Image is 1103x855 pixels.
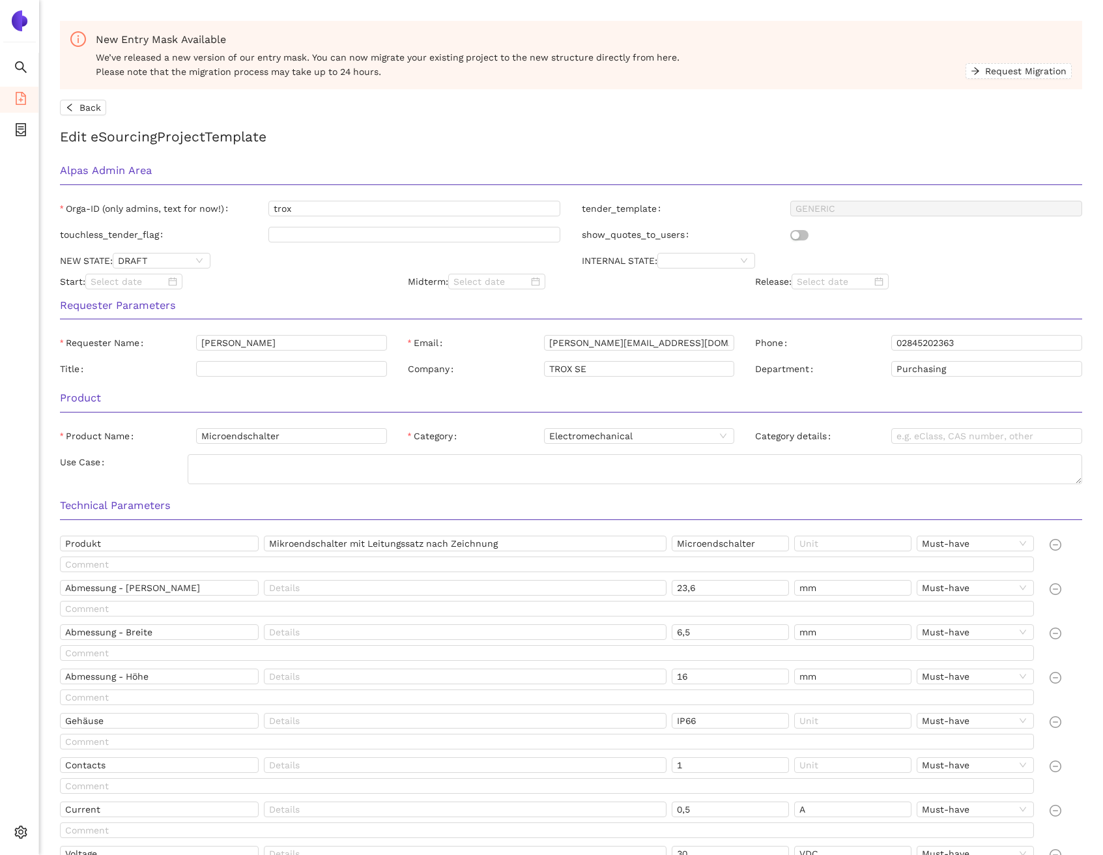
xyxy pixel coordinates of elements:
[797,274,872,289] input: Select date
[14,821,27,847] span: setting
[264,802,666,817] input: Details
[60,713,259,729] input: Name
[264,757,666,773] input: Details
[65,103,74,113] span: left
[60,497,1082,514] h3: Technical Parameters
[1050,716,1061,728] span: minus-circle
[794,713,911,729] input: Unit
[70,31,86,47] span: info-circle
[60,428,139,444] label: Product Name
[672,713,789,729] input: Value
[966,63,1072,79] button: arrow-rightRequest Migration
[922,802,1029,817] span: Must-have
[264,580,666,596] input: Details
[188,454,1082,484] textarea: Use Case
[922,758,1029,772] span: Must-have
[60,734,1034,749] input: Comment
[196,335,387,351] input: Requester Name
[60,757,259,773] input: Name
[891,335,1082,351] input: Phone
[1050,539,1061,551] span: minus-circle
[1050,583,1061,595] span: minus-circle
[408,361,459,377] label: Company
[14,56,27,82] span: search
[50,274,397,289] div: Start:
[264,713,666,729] input: Details
[60,162,1082,179] h3: Alpas Admin Area
[755,428,836,444] label: Category details
[96,31,1072,48] div: New Entry Mask Available
[755,335,792,351] label: Phone
[79,100,101,115] span: Back
[60,361,89,377] label: Title
[196,428,387,444] input: Product Name
[118,254,205,268] span: DRAFT
[60,454,109,470] label: Use Case
[544,335,735,351] input: Email
[582,227,694,242] label: show_quotes_to_users
[268,227,560,242] input: touchless_tender_flag
[50,253,571,268] div: NEW STATE:
[922,581,1029,595] span: Must-have
[922,714,1029,728] span: Must-have
[571,253,1093,268] div: INTERNAL STATE:
[1050,628,1061,639] span: minus-circle
[268,201,560,216] input: Orga-ID (only admins, text for now!)
[60,822,1034,838] input: Comment
[264,536,666,551] input: Details
[794,580,911,596] input: Unit
[60,624,259,640] input: Name
[408,428,462,444] label: Category
[60,100,106,115] button: leftBack
[922,625,1029,639] span: Must-have
[60,689,1034,705] input: Comment
[60,536,259,551] input: Name
[745,274,1093,289] div: Release:
[60,297,1082,314] h3: Requester Parameters
[14,87,27,113] span: file-add
[794,624,911,640] input: Unit
[60,669,259,684] input: Name
[985,64,1067,78] span: Request Migration
[408,335,448,351] label: Email
[60,778,1034,794] input: Comment
[971,66,980,77] span: arrow-right
[672,669,789,684] input: Value
[96,50,966,79] span: We’ve released a new version of our entry mask. You can now migrate your existing project to the ...
[60,227,168,242] label: touchless_tender_flag
[1050,761,1061,772] span: minus-circle
[790,230,809,240] button: show_quotes_to_users
[60,645,1034,661] input: Comment
[672,802,789,817] input: Value
[60,557,1034,572] input: Comment
[60,126,1082,147] h2: Edit eSourcing Project Template
[672,580,789,596] input: Value
[14,119,27,145] span: container
[196,361,387,377] input: Title
[672,536,789,551] input: Value
[582,201,666,216] label: tender_template
[922,669,1029,684] span: Must-have
[453,274,528,289] input: Select date
[60,580,259,596] input: Name
[794,802,911,817] input: Unit
[544,361,735,377] input: Company
[755,361,818,377] label: Department
[60,601,1034,616] input: Comment
[672,757,789,773] input: Value
[790,201,1082,216] input: tender_template
[9,10,30,31] img: Logo
[60,335,149,351] label: Requester Name
[60,201,233,216] label: Orga-ID (only admins, text for now!)
[794,669,911,684] input: Unit
[397,274,745,289] div: Midterm:
[60,390,1082,407] h3: Product
[672,624,789,640] input: Value
[1050,672,1061,684] span: minus-circle
[91,274,165,289] input: Select date
[922,536,1029,551] span: Must-have
[891,361,1082,377] input: Department
[60,802,259,817] input: Name
[1050,805,1061,817] span: minus-circle
[264,669,666,684] input: Details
